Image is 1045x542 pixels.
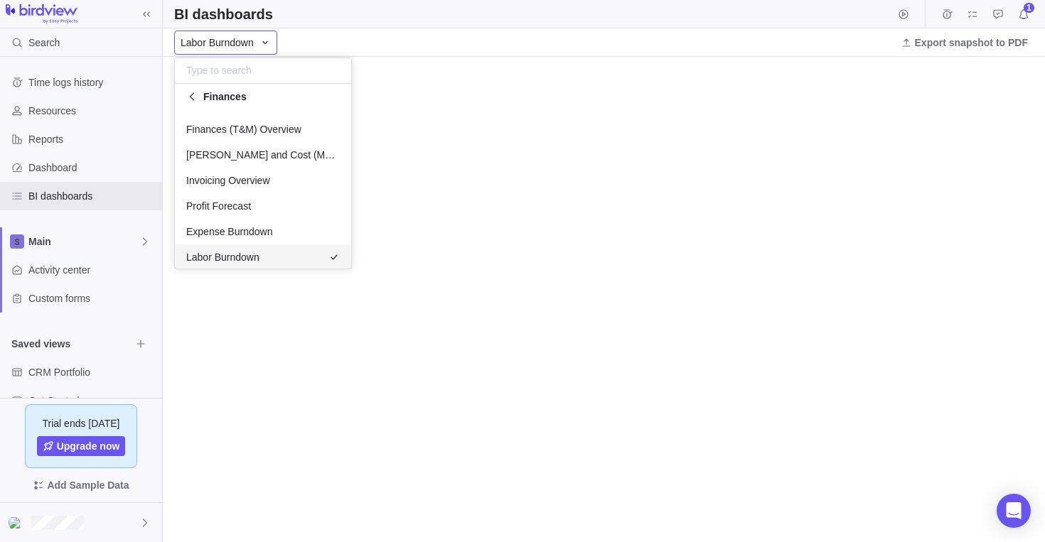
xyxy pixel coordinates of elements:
[186,122,301,136] span: Finances (T&M) Overview
[186,250,259,264] span: Labor Burndown
[203,90,247,104] span: Finances
[186,224,272,239] span: Expense Burndown
[186,173,270,188] span: Invoicing Overview
[186,199,251,213] span: Profit Forecast
[181,36,254,50] span: Labor Burndown
[186,148,340,162] span: Billings and Cost (Monthly)
[175,58,351,84] input: Type to search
